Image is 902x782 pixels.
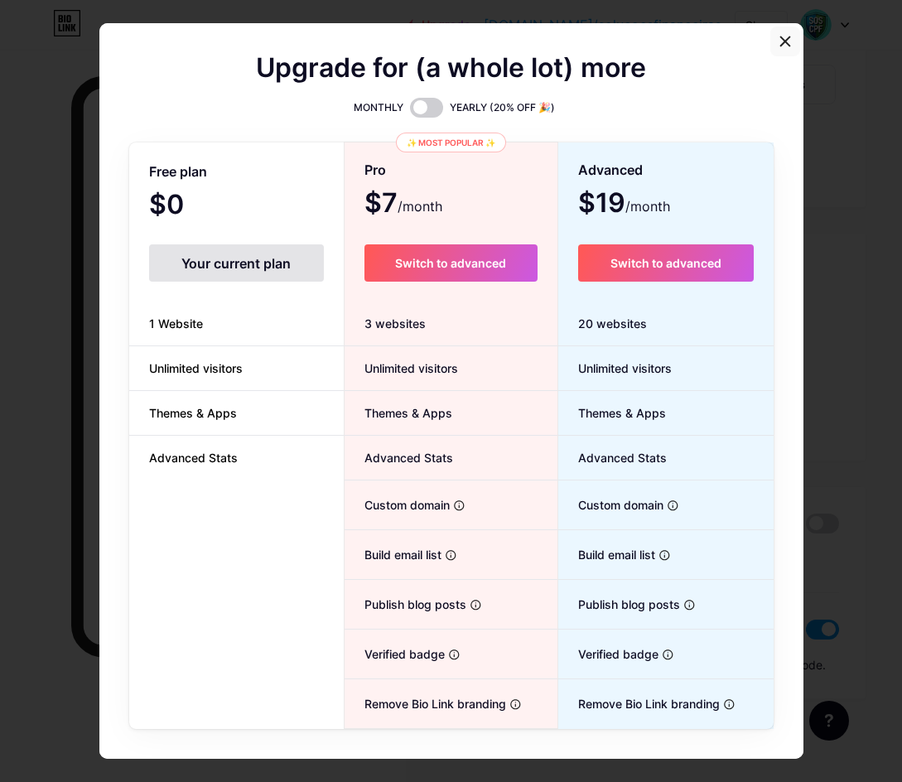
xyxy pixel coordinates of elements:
span: /month [398,196,442,216]
span: /month [625,196,670,216]
span: Switch to advanced [610,256,721,270]
span: Advanced Stats [129,449,258,466]
div: Your current plan [149,244,324,282]
span: Themes & Apps [345,404,452,422]
span: Pro [364,156,386,185]
span: Advanced Stats [558,449,667,466]
span: Remove Bio Link branding [345,695,506,712]
span: Themes & Apps [129,404,257,422]
span: $7 [364,193,442,216]
span: Remove Bio Link branding [558,695,720,712]
span: YEARLY (20% OFF 🎉) [450,99,555,116]
span: Themes & Apps [558,404,666,422]
span: Upgrade for (a whole lot) more [256,58,646,78]
span: Build email list [345,546,441,563]
span: Build email list [558,546,655,563]
span: Custom domain [558,496,663,514]
button: Switch to advanced [578,244,753,282]
span: Verified badge [345,645,445,663]
span: Advanced Stats [345,449,453,466]
div: 3 websites [345,302,557,346]
span: $0 [149,195,229,218]
span: Publish blog posts [345,596,466,613]
span: Custom domain [345,496,450,514]
span: Unlimited visitors [558,360,672,377]
button: Switch to advanced [364,244,538,282]
div: 20 websites [558,302,773,346]
span: Unlimited visitors [345,360,458,377]
div: ✨ Most popular ✨ [396,133,506,152]
span: Advanced [578,156,643,185]
span: Unlimited visitors [129,360,263,377]
span: Verified badge [558,645,658,663]
span: Free plan [149,157,207,186]
span: Switch to advanced [395,256,506,270]
span: Publish blog posts [558,596,680,613]
span: 1 Website [129,315,223,332]
span: MONTHLY [354,99,403,116]
span: $19 [578,193,670,216]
